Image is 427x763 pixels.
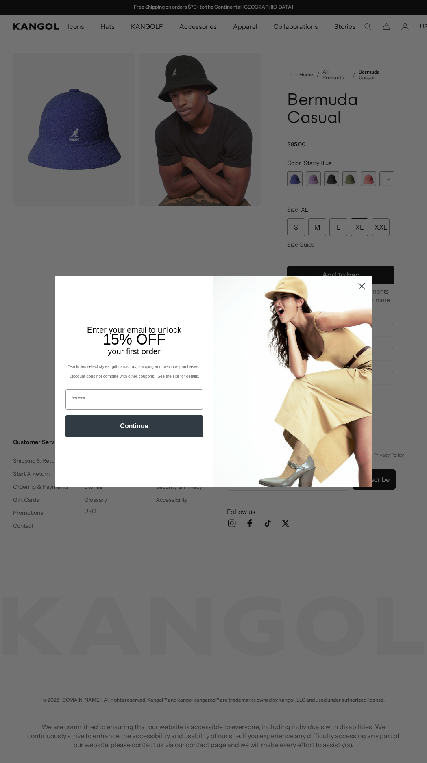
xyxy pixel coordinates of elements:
[355,279,369,293] button: Close dialog
[65,415,203,437] button: Continue
[103,331,166,348] span: 15% OFF
[65,389,203,410] input: Email
[68,364,200,379] span: *Excludes select styles, gift cards, tax, shipping and previous purchases. Discount does not comb...
[108,347,160,356] span: your first order
[87,325,181,334] span: Enter your email to unlock
[213,276,372,487] img: 93be19ad-e773-4382-80b9-c9d740c9197f.jpeg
